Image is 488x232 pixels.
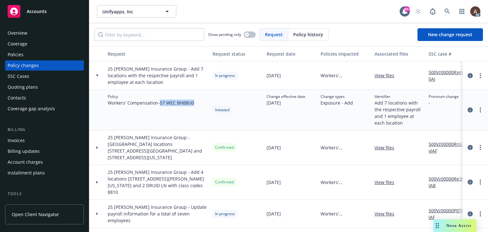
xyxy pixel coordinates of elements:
a: SSC Cases [5,71,84,81]
span: 25 [PERSON_NAME] Insurance Group - [GEOGRAPHIC_DATA] locations [STREET_ADDRESS][GEOGRAPHIC_DATA] ... [108,134,207,161]
span: Unifyapps, Inc [102,8,157,15]
span: [DATE] [267,179,281,186]
span: [DATE] [267,72,281,79]
span: Premium change [429,94,459,99]
span: Policy history [293,31,323,38]
div: Coverage [8,39,27,49]
a: 500Vz00000RymGlIAJ [429,69,471,82]
div: Policies impacted [321,51,369,57]
a: 500Vz00000P0T6rIAF [429,207,471,221]
div: Quoting plans [8,82,38,92]
span: Identifier [375,94,424,99]
span: Open Client Navigator [12,211,59,218]
div: Installment plans [8,168,45,178]
button: Nova Assist [433,219,477,232]
div: Toggle Row Expanded [89,61,105,90]
span: Workers' Compensation [321,210,369,217]
div: Contacts [8,93,26,103]
a: circleInformation [466,72,474,79]
img: photo [470,6,480,17]
span: [DATE] [267,210,281,217]
span: Initiated [215,107,229,113]
span: Change types [321,94,353,99]
a: circleInformation [466,178,474,186]
a: Accounts [5,3,84,20]
div: Policy changes [8,60,39,71]
div: Toggle Row Expanded [89,90,105,130]
span: Confirmed [215,179,234,185]
div: SSC case # [429,51,471,57]
span: Workers' Compensation - 57 WEC BH8BU0 [108,99,194,106]
div: SSC Cases [8,71,29,81]
a: Coverage [5,39,84,49]
a: circleInformation [466,210,474,218]
span: 25 [PERSON_NAME] Insurance Group - Add 7 locations with the respective payroll and 1 employee at ... [108,65,207,85]
a: more [477,72,484,79]
a: circleInformation [466,106,474,114]
a: Invoices [5,135,84,146]
span: Show pending only [208,32,241,37]
a: 500Vz00000RrG3vIAF [429,141,471,154]
a: Policy changes [5,60,84,71]
button: SSC case # [426,46,474,61]
div: Request [108,51,207,57]
a: Account charges [5,157,84,167]
span: Confirmed [215,145,234,150]
span: New change request [428,31,472,38]
button: Policies impacted [318,46,372,61]
button: Associated files [372,46,426,61]
span: Change effective date [267,94,305,99]
a: Contacts [5,93,84,103]
a: Coverage gap analysis [5,104,84,114]
span: Policy [108,94,194,99]
span: Exposure - Add [321,99,353,106]
span: [DATE] [267,99,305,106]
a: more [477,210,484,218]
a: more [477,144,484,151]
div: Toggle Row Expanded [89,200,105,228]
a: more [477,106,484,114]
span: Accounts [27,9,47,14]
button: Request status [210,46,264,61]
div: Tools [5,191,84,197]
div: Drag to move [433,219,441,232]
div: 99+ [404,6,410,12]
button: Unifyapps, Inc [97,5,176,18]
span: Workers' Compensation [321,179,369,186]
span: Add 7 locations with the respective payroll and 1 employee at each location [375,99,424,126]
a: New change request [417,28,483,41]
a: Search [441,5,454,18]
span: Workers' Compensation [321,144,369,151]
a: Quoting plans [5,82,84,92]
div: Policies [8,50,24,60]
a: Switch app [456,5,468,18]
span: [DATE] [267,144,281,151]
button: Request date [264,46,318,61]
a: Overview [5,28,84,38]
div: Invoices [8,135,25,146]
a: more [477,178,484,186]
span: 25 [PERSON_NAME] Insurance Group - Add 4 locations [STREET_ADDRESS][PERSON_NAME][US_STATE] and 2 ... [108,169,207,195]
span: - [429,99,459,106]
span: Workers' Compensation [321,72,369,79]
div: Toggle Row Expanded [89,165,105,200]
div: Billing [5,126,84,133]
span: Request [265,31,283,38]
a: View files [375,179,399,186]
button: Request [105,46,210,61]
a: Billing updates [5,146,84,156]
span: In progress [215,73,235,78]
div: Overview [8,28,27,38]
div: Request status [213,51,261,57]
div: Toggle Row Expanded [89,130,105,165]
div: Request date [267,51,315,57]
input: Filter by keyword... [94,28,204,41]
a: Installment plans [5,168,84,178]
a: Policies [5,50,84,60]
div: Account charges [8,157,43,167]
div: Coverage gap analysis [8,104,55,114]
a: Start snowing [412,5,424,18]
a: 500Vz00000Re3j6IAB [429,175,471,189]
span: 25 [PERSON_NAME] Insurance Group - Update payroll information for a total of seven employees [108,204,207,224]
a: Report a Bug [426,5,439,18]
